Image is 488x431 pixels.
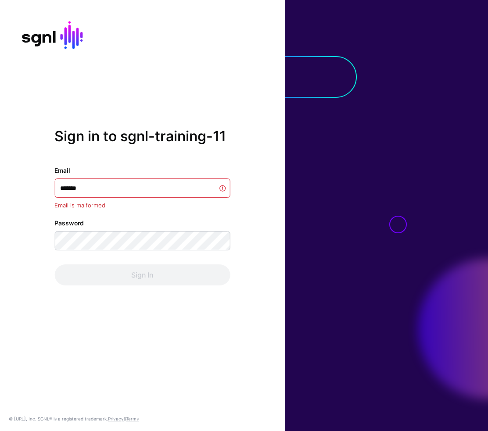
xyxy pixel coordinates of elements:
[54,128,230,145] h2: Sign in to sgnl-training-11
[54,201,230,210] div: Email is malformed
[108,416,124,421] a: Privacy
[9,415,139,422] div: © [URL], Inc. SGNL® is a registered trademark. &
[54,218,84,228] label: Password
[54,166,70,175] label: Email
[126,416,139,421] a: Terms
